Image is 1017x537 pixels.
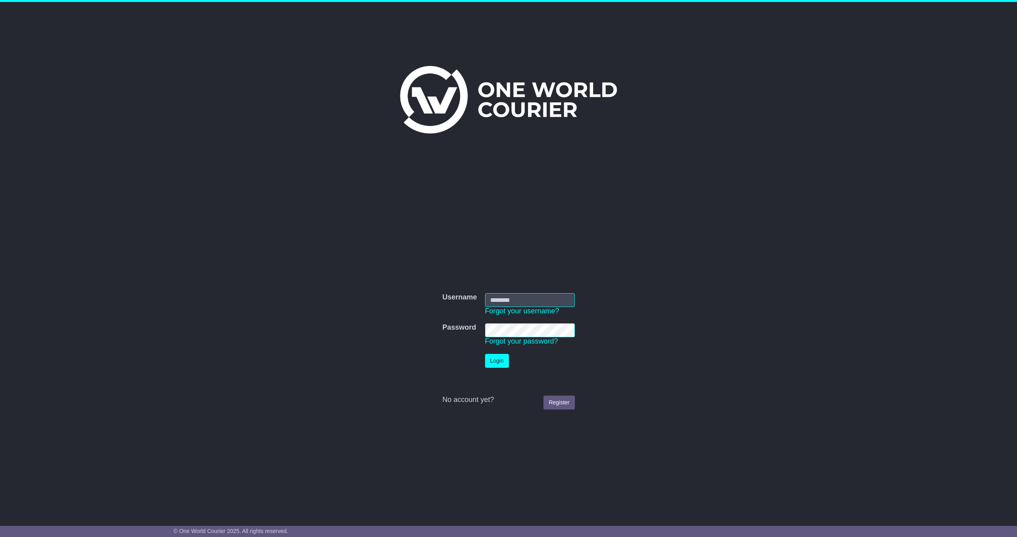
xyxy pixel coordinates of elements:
[442,396,574,404] div: No account yet?
[442,293,477,302] label: Username
[400,66,617,133] img: One World
[485,307,559,315] a: Forgot your username?
[485,354,509,368] button: Login
[442,323,476,332] label: Password
[485,337,558,345] a: Forgot your password?
[543,396,574,410] a: Register
[174,528,288,534] span: © One World Courier 2025. All rights reserved.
